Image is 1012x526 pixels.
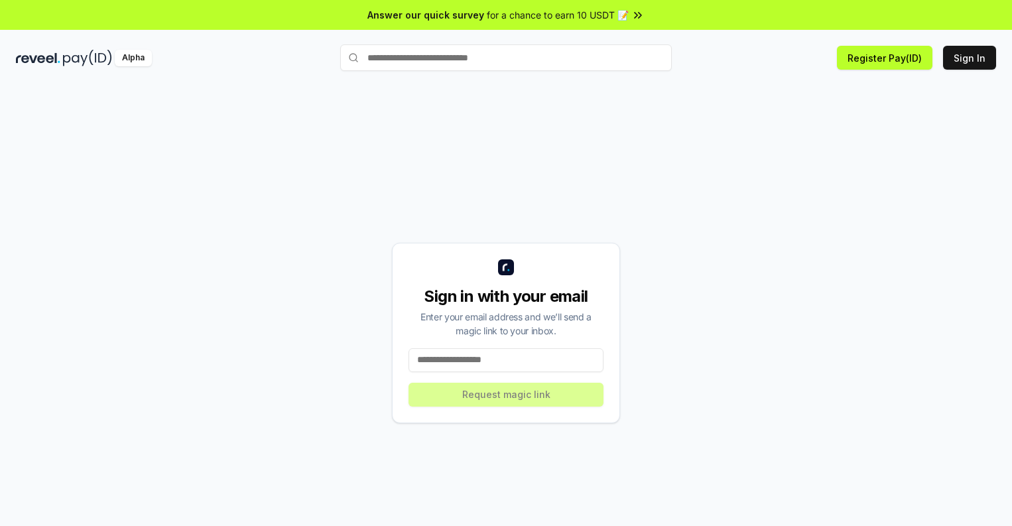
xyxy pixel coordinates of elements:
div: Enter your email address and we’ll send a magic link to your inbox. [409,310,603,338]
span: for a chance to earn 10 USDT 📝 [487,8,629,22]
button: Sign In [943,46,996,70]
img: pay_id [63,50,112,66]
span: Answer our quick survey [367,8,484,22]
img: logo_small [498,259,514,275]
div: Alpha [115,50,152,66]
div: Sign in with your email [409,286,603,307]
img: reveel_dark [16,50,60,66]
button: Register Pay(ID) [837,46,932,70]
